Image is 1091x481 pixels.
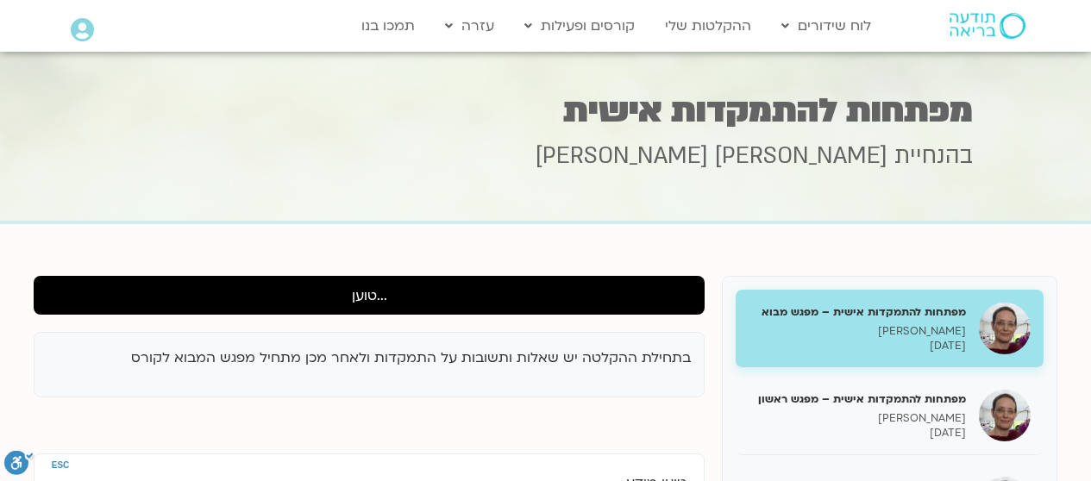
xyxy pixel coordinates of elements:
[353,9,423,42] a: תמכו בנו
[119,94,973,128] h1: מפתחות להתמקדות אישית
[749,411,966,426] p: [PERSON_NAME]
[749,391,966,407] h5: מפתחות להתמקדות אישית – מפגש ראשון
[516,9,643,42] a: קורסים ופעילות
[47,346,691,371] p: בתחילת ההקלטה יש שאלות ותשובות על התמקדות ולאחר מכן מתחיל מפגש המבוא לקורס
[749,324,966,339] p: [PERSON_NAME]
[749,304,966,320] h5: מפתחות להתמקדות אישית – מפגש מבוא
[773,9,880,42] a: לוח שידורים
[749,339,966,353] p: [DATE]
[436,9,503,42] a: עזרה
[536,141,887,172] span: [PERSON_NAME] [PERSON_NAME]
[894,141,973,172] span: בהנחיית
[979,303,1031,354] img: מפתחות להתמקדות אישית – מפגש מבוא
[979,390,1031,441] img: מפתחות להתמקדות אישית – מפגש ראשון
[950,13,1025,39] img: תודעה בריאה
[656,9,760,42] a: ההקלטות שלי
[749,426,966,440] p: [DATE]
